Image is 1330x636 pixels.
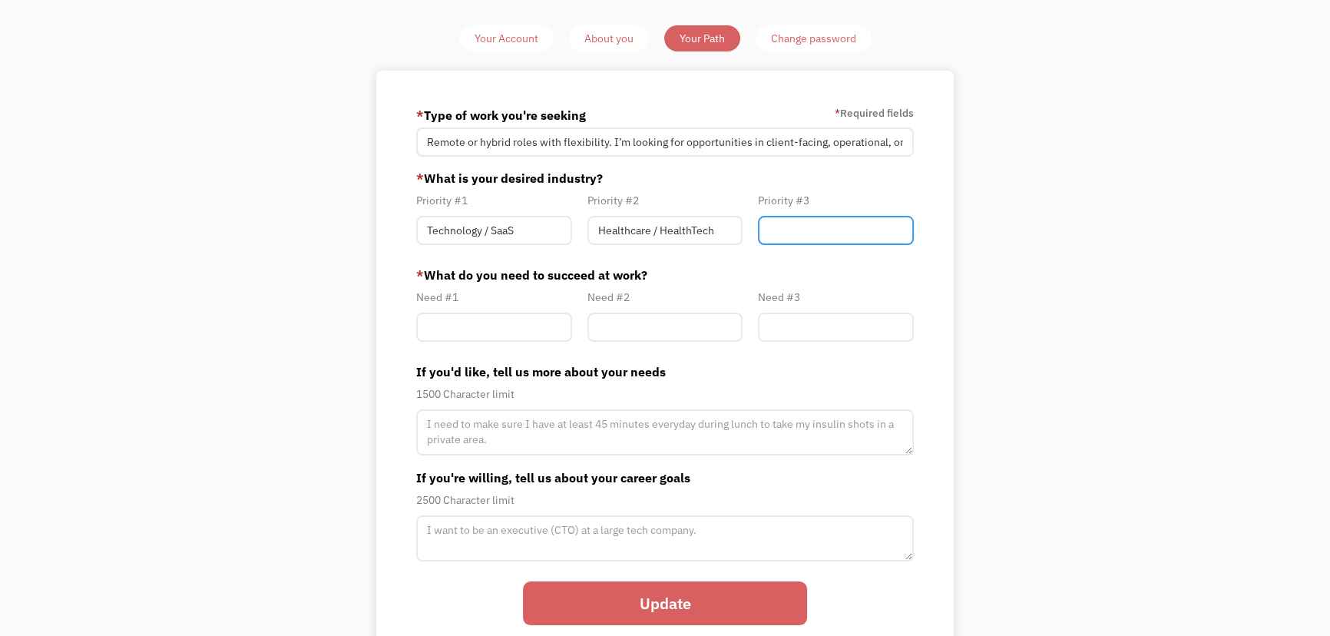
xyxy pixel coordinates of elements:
[416,103,586,128] label: Type of work you're seeking
[416,363,914,381] label: If you'd like, tell us more about your needs
[835,104,914,122] label: Required fields
[587,191,743,210] div: Priority #2
[758,191,914,210] div: Priority #3
[584,29,634,48] div: About you
[416,491,914,509] div: 2500 Character limit
[416,469,914,487] label: If you're willing, tell us about your career goals
[664,25,740,51] a: Your Path
[569,25,649,51] a: About you
[771,29,856,48] div: Change password
[756,25,872,51] a: Change password
[416,385,914,403] div: 1500 Character limit
[416,266,914,284] label: What do you need to succeed at work?
[459,25,554,51] a: Your Account
[416,288,572,306] div: Need #1
[475,29,538,48] div: Your Account
[758,288,914,306] div: Need #3
[680,29,725,48] div: Your Path
[416,191,572,210] div: Priority #1
[523,581,807,625] input: Update
[416,169,914,187] label: What is your desired industry?
[587,288,743,306] div: Need #2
